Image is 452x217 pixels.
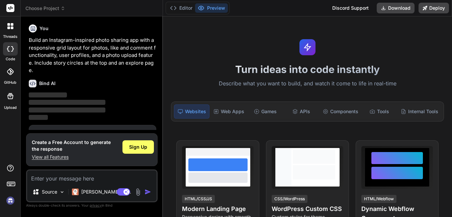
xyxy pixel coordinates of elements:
label: Upload [4,105,17,111]
h1: Turn ideas into code instantly [167,63,448,75]
button: Deploy [419,3,449,13]
button: Preview [195,3,228,13]
div: APIs [284,104,319,119]
span: Choose Project [25,5,65,12]
div: Discord Support [328,3,373,13]
div: CSS/WordPress [272,195,307,203]
span: ‌ [29,92,67,97]
span: ‌ [29,107,105,113]
h6: You [39,25,49,32]
div: Web Apps [211,104,247,119]
div: HTML/CSS/JS [182,195,215,203]
h1: Create a Free Account to generate the response [32,139,111,152]
p: View all Features [32,154,111,160]
button: Download [377,3,415,13]
span: ‌ [29,100,105,105]
button: Editor [167,3,195,13]
img: Pick Models [59,189,65,195]
p: Describe what you want to build, and watch it come to life in real-time [167,79,448,88]
div: Tools [362,104,397,119]
h4: WordPress Custom CSS [272,204,343,214]
label: code [6,56,15,62]
p: [PERSON_NAME] 4 S.. [81,189,131,195]
div: HTML/Webflow [361,195,396,203]
img: icon [145,189,151,195]
label: GitHub [4,80,16,85]
h6: Bind AI [39,80,56,87]
h4: Modern Landing Page [182,204,254,214]
p: Source [42,189,57,195]
span: privacy [90,203,102,207]
span: Sign Up [129,144,147,150]
img: attachment [134,188,142,196]
div: Components [320,104,361,119]
p: Always double-check its answers. Your in Bind [26,202,158,209]
span: ‌ [29,115,48,120]
div: Internal Tools [398,104,441,119]
div: Games [248,104,283,119]
label: threads [3,34,17,40]
div: Websites [174,104,209,119]
img: Claude 4 Sonnet [72,189,79,195]
p: Build an Instagram-inspired photo sharing app with a responsive grid layout for photos, like and ... [29,37,156,74]
img: signin [5,195,16,206]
